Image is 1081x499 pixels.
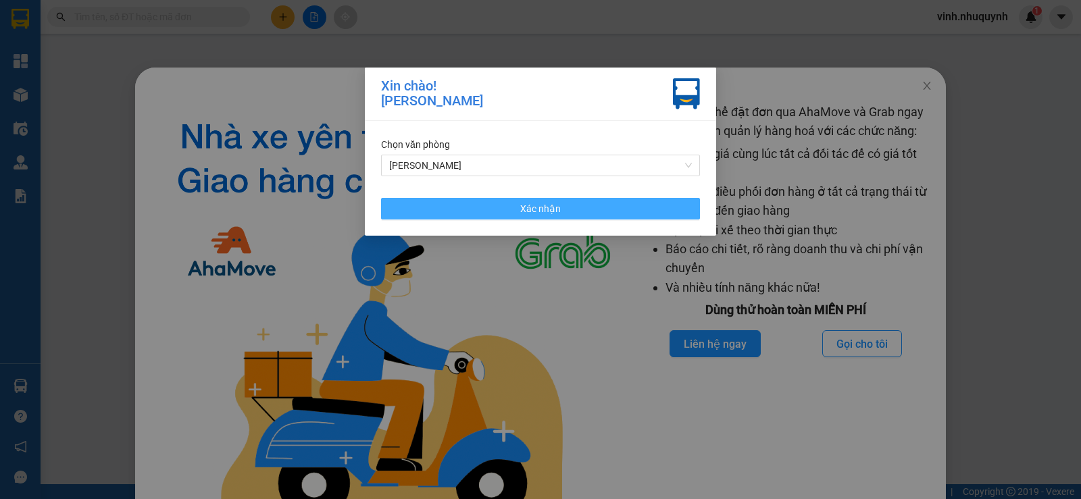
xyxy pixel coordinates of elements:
div: Chọn văn phòng [381,137,700,152]
span: Phan Rang [389,155,692,176]
span: Xác nhận [520,201,561,216]
img: vxr-icon [673,78,700,109]
div: Xin chào! [PERSON_NAME] [381,78,483,109]
button: Xác nhận [381,198,700,219]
